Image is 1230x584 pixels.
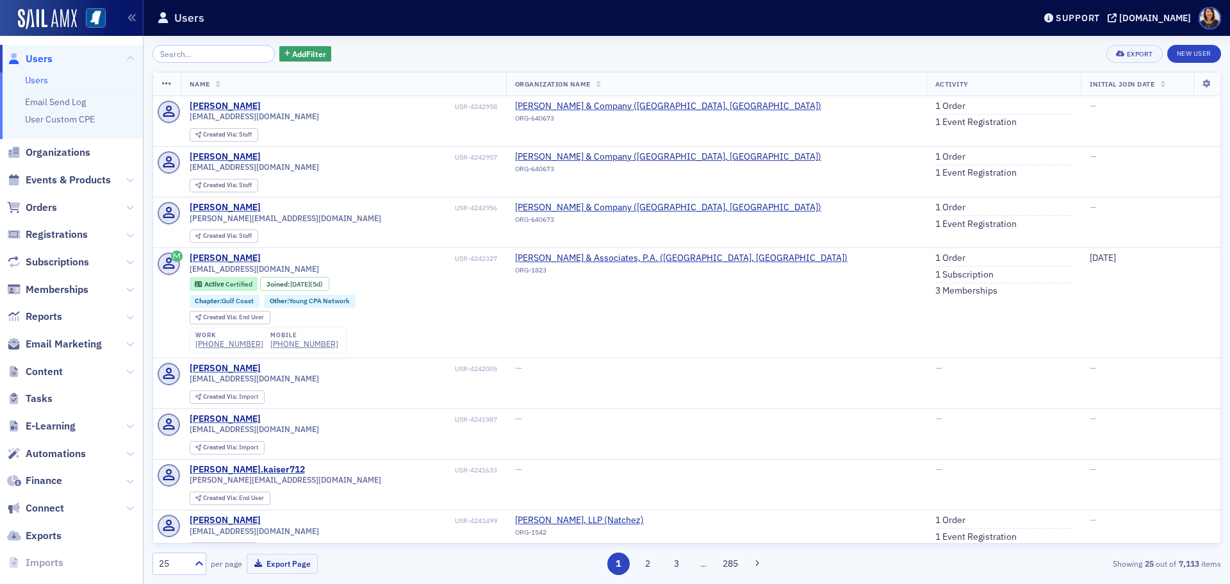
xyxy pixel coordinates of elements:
a: Orders [7,201,57,215]
div: [PERSON_NAME] [190,413,261,425]
a: 1 Order [935,151,965,163]
a: Other:Young CPA Network [270,297,350,305]
div: Import [203,394,258,401]
div: USR-4242958 [263,103,497,111]
span: — [935,463,942,475]
a: 1 Order [935,515,965,526]
a: 1 Subscription [935,269,994,281]
span: T.E. Lott & Company (Columbus, MS) [515,202,821,213]
strong: 7,113 [1176,558,1201,569]
a: [PHONE_NUMBER] [195,339,263,349]
div: Staff [203,233,252,240]
a: Exports [7,529,61,543]
span: Culumber, Harvey & Associates, P.A. (Gulfport, MS) [515,253,848,264]
span: [PERSON_NAME][EMAIL_ADDRESS][DOMAIN_NAME] [190,475,381,485]
a: SailAMX [18,9,77,29]
div: End User [203,314,264,321]
a: 1 Event Registration [935,117,1017,128]
div: Joined: 2025-08-15 00:00:00 [260,277,329,291]
span: Initial Join Date [1090,79,1154,88]
div: [PHONE_NUMBER] [270,339,338,349]
a: [PERSON_NAME] & Company ([GEOGRAPHIC_DATA], [GEOGRAPHIC_DATA]) [515,202,821,213]
a: New User [1167,45,1221,63]
a: [PERSON_NAME], LLP (Natchez) [515,515,644,526]
a: [PERSON_NAME] [190,202,261,213]
div: Created Via: Staff [190,229,258,243]
a: 1 Order [935,101,965,112]
div: Created Via: Staff [190,128,258,142]
span: Name [190,79,210,88]
a: Users [7,52,53,66]
a: 1 Order [935,253,965,264]
span: [EMAIL_ADDRESS][DOMAIN_NAME] [190,112,319,121]
span: Email Marketing [26,337,102,351]
button: 285 [719,553,742,575]
span: — [1090,463,1097,475]
a: 3 Memberships [935,285,997,297]
a: Email Marketing [7,337,102,351]
a: Active Certified [195,280,252,288]
span: Created Via : [203,392,239,401]
span: Created Via : [203,181,239,189]
div: USR-4241499 [263,517,497,525]
div: Active: Active: Certified [190,277,258,291]
button: AddFilter [279,46,332,62]
a: Tasks [7,392,53,406]
a: Users [25,74,48,86]
div: Staff [203,131,252,138]
div: Created Via: Staff [190,179,258,192]
span: [EMAIL_ADDRESS][DOMAIN_NAME] [190,424,319,434]
a: [PERSON_NAME] [190,101,261,112]
a: Connect [7,501,64,515]
div: mobile [270,331,338,339]
span: — [1090,151,1097,162]
a: E-Learning [7,419,76,433]
button: 2 [636,553,659,575]
span: Users [26,52,53,66]
div: [PERSON_NAME] [190,253,261,264]
a: User Custom CPE [25,113,95,125]
a: View Homepage [77,8,106,30]
a: 1 Event Registration [935,167,1017,179]
span: Created Via : [203,130,239,138]
button: Export [1106,45,1162,63]
a: 1 Order [935,202,965,213]
span: Memberships [26,283,88,297]
span: — [935,362,942,374]
span: Activity [935,79,969,88]
span: Joined : [266,280,291,288]
div: Other: [264,295,356,308]
span: Finance [26,474,62,488]
div: USR-4241633 [307,466,497,474]
button: Export Page [247,554,318,574]
a: Reports [7,310,62,324]
span: [EMAIL_ADDRESS][DOMAIN_NAME] [190,374,319,383]
span: … [694,558,712,569]
span: — [935,413,942,424]
a: [PERSON_NAME].kaiser712 [190,464,305,476]
div: Created Via: Import [190,441,265,455]
span: [PERSON_NAME][EMAIL_ADDRESS][DOMAIN_NAME] [190,213,381,223]
a: 1 Event Registration [935,219,1017,230]
a: [PERSON_NAME] & Company ([GEOGRAPHIC_DATA], [GEOGRAPHIC_DATA]) [515,101,821,112]
span: Connect [26,501,64,515]
div: (5d) [290,280,323,288]
span: Add Filter [292,48,326,60]
div: Support [1056,12,1100,24]
div: USR-4242327 [263,254,497,263]
a: Events & Products [7,173,111,187]
div: [DOMAIN_NAME] [1119,12,1191,24]
div: Chapter: [190,295,260,308]
div: USR-4242956 [263,204,497,212]
span: — [1090,201,1097,213]
a: [PERSON_NAME] [190,515,261,526]
div: Export [1127,51,1153,58]
div: USR-4241987 [263,415,497,424]
span: Certified [225,279,252,288]
span: [EMAIL_ADDRESS][DOMAIN_NAME] [190,264,319,274]
span: [EMAIL_ADDRESS][DOMAIN_NAME] [190,162,319,172]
